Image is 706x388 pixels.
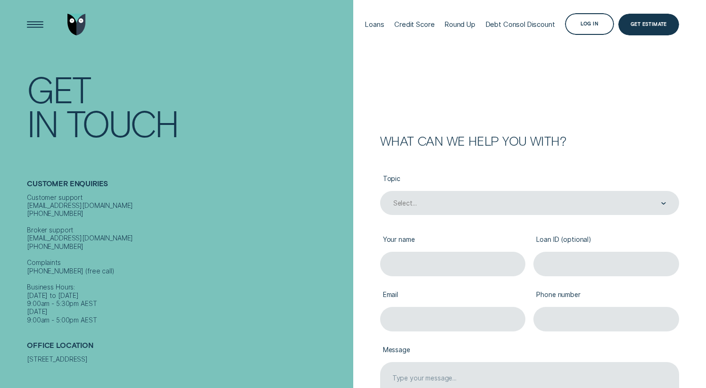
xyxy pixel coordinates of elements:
div: [STREET_ADDRESS] [27,355,349,363]
h2: Office Location [27,341,349,355]
h1: Get In Touch [27,72,349,140]
div: Select... [393,199,417,207]
img: Wisr [67,14,86,36]
label: Phone number [533,284,679,307]
label: Message [380,339,679,362]
label: Your name [380,229,525,252]
h2: What can we help you with? [380,135,679,147]
label: Loan ID (optional) [533,229,679,252]
div: Round Up [445,20,475,29]
label: Topic [380,168,679,191]
button: Log in [565,13,614,35]
div: Credit Score [394,20,434,29]
a: Get Estimate [618,14,679,36]
div: Customer support [EMAIL_ADDRESS][DOMAIN_NAME] [PHONE_NUMBER] Broker support [EMAIL_ADDRESS][DOMAI... [27,194,349,324]
h2: Customer Enquiries [27,179,349,194]
button: Open Menu [24,14,46,36]
div: Loans [365,20,384,29]
label: Email [380,284,525,307]
div: Debt Consol Discount [486,20,555,29]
